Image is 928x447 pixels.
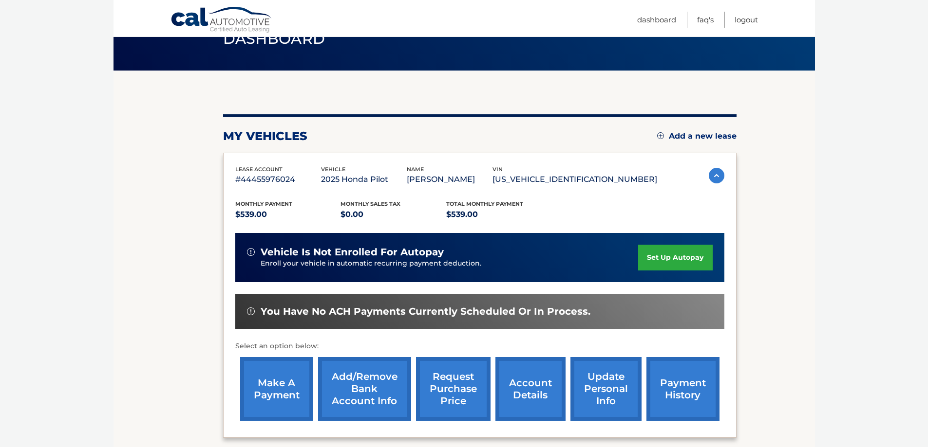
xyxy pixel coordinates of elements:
span: vehicle [321,166,345,173]
p: [US_VEHICLE_IDENTIFICATION_NUMBER] [492,173,657,186]
span: vin [492,166,503,173]
p: Enroll your vehicle in automatic recurring payment deduction. [261,258,639,269]
span: Monthly sales Tax [341,200,400,207]
a: Add/Remove bank account info [318,357,411,421]
img: accordion-active.svg [709,168,724,183]
p: $539.00 [235,208,341,221]
a: set up autopay [638,245,712,270]
span: Monthly Payment [235,200,292,207]
a: Logout [735,12,758,28]
span: Total Monthly Payment [446,200,523,207]
span: name [407,166,424,173]
p: [PERSON_NAME] [407,173,492,186]
p: $0.00 [341,208,446,221]
p: Select an option below: [235,340,724,352]
img: add.svg [657,132,664,139]
a: make a payment [240,357,313,421]
img: alert-white.svg [247,248,255,256]
p: $539.00 [446,208,552,221]
span: vehicle is not enrolled for autopay [261,246,444,258]
a: request purchase price [416,357,491,421]
span: Dashboard [223,30,325,48]
a: FAQ's [697,12,714,28]
span: You have no ACH payments currently scheduled or in process. [261,305,590,318]
a: Add a new lease [657,131,737,141]
h2: my vehicles [223,129,307,143]
a: Dashboard [637,12,676,28]
p: 2025 Honda Pilot [321,173,407,186]
a: payment history [646,357,720,421]
p: #44455976024 [235,173,321,186]
a: Cal Automotive [170,6,273,35]
a: update personal info [570,357,642,421]
a: account details [495,357,566,421]
img: alert-white.svg [247,307,255,315]
span: lease account [235,166,283,173]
